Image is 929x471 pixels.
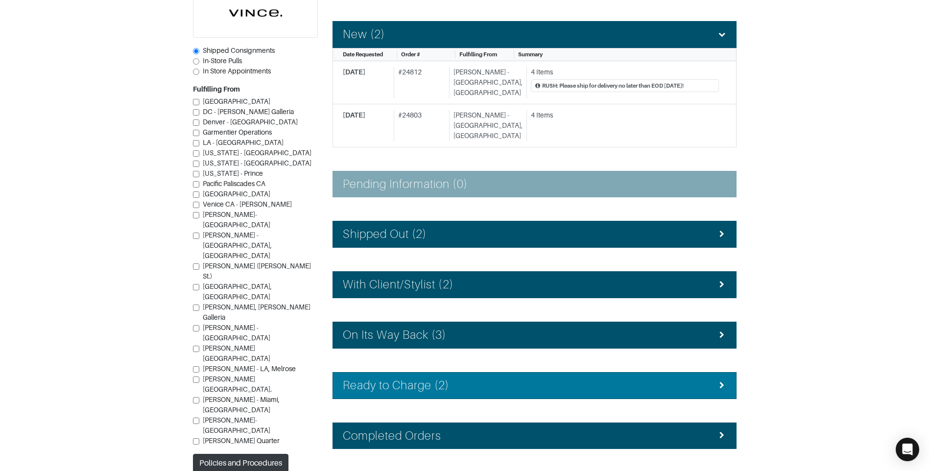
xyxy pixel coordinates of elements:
[193,99,199,105] input: [GEOGRAPHIC_DATA]
[203,159,311,167] span: [US_STATE] - [GEOGRAPHIC_DATA]
[531,67,719,77] div: 4 Items
[193,397,199,403] input: [PERSON_NAME] - Miami, [GEOGRAPHIC_DATA]
[193,212,199,218] input: [PERSON_NAME]-[GEOGRAPHIC_DATA]
[203,128,272,136] span: Garmentier Operations
[343,51,383,57] span: Date Requested
[193,418,199,424] input: [PERSON_NAME]- [GEOGRAPHIC_DATA]
[203,283,272,301] span: [GEOGRAPHIC_DATA], [GEOGRAPHIC_DATA]
[193,109,199,116] input: DC - [PERSON_NAME] Galleria
[394,67,445,98] div: # 24812
[193,69,199,75] input: In Store Appointments
[193,438,199,445] input: [PERSON_NAME] Quarter
[193,305,199,311] input: [PERSON_NAME], [PERSON_NAME] Galleria
[518,51,543,57] span: Summary
[193,233,199,239] input: [PERSON_NAME] - [GEOGRAPHIC_DATA], [GEOGRAPHIC_DATA]
[203,324,270,342] span: [PERSON_NAME] - [GEOGRAPHIC_DATA]
[203,344,270,362] span: [PERSON_NAME][GEOGRAPHIC_DATA]
[542,82,684,90] div: RUSH: Please ship for delivery no later than EOD [DATE]!
[394,110,445,141] div: # 24803
[343,68,365,76] span: [DATE]
[193,150,199,157] input: [US_STATE] - [GEOGRAPHIC_DATA]
[203,365,296,373] span: [PERSON_NAME] - LA, Melrose
[449,110,523,141] div: [PERSON_NAME] - [GEOGRAPHIC_DATA], [GEOGRAPHIC_DATA]
[203,303,310,321] span: [PERSON_NAME], [PERSON_NAME] Galleria
[343,378,450,393] h4: Ready to Charge (2)
[203,118,298,126] span: Denver - [GEOGRAPHIC_DATA]
[193,130,199,136] input: Garmentier Operations
[203,67,271,75] span: In Store Appointments
[193,171,199,177] input: [US_STATE] - Prince
[343,278,453,292] h4: With Client/Stylist (2)
[193,181,199,188] input: Pacific Paliscades CA
[203,149,311,157] span: [US_STATE] - [GEOGRAPHIC_DATA]
[203,375,272,393] span: [PERSON_NAME][GEOGRAPHIC_DATA].
[193,366,199,373] input: [PERSON_NAME] - LA, Melrose
[203,211,270,229] span: [PERSON_NAME]-[GEOGRAPHIC_DATA]
[896,438,919,461] div: Open Intercom Messenger
[531,110,719,120] div: 4 Items
[343,227,427,241] h4: Shipped Out (2)
[343,177,468,191] h4: Pending Information (0)
[203,47,275,54] span: Shipped Consignments
[203,416,270,434] span: [PERSON_NAME]- [GEOGRAPHIC_DATA]
[343,111,365,119] span: [DATE]
[343,328,447,342] h4: On Its Way Back (3)
[193,346,199,352] input: [PERSON_NAME][GEOGRAPHIC_DATA]
[193,119,199,126] input: Denver - [GEOGRAPHIC_DATA]
[343,429,442,443] h4: Completed Orders
[203,139,284,146] span: LA - [GEOGRAPHIC_DATA]
[193,161,199,167] input: [US_STATE] - [GEOGRAPHIC_DATA]
[193,202,199,208] input: Venice CA - [PERSON_NAME]
[203,169,263,177] span: [US_STATE] - Prince
[203,97,270,105] span: [GEOGRAPHIC_DATA]
[203,396,280,414] span: [PERSON_NAME] - Miami, [GEOGRAPHIC_DATA]
[193,84,240,94] label: Fulfilling From
[203,262,311,280] span: [PERSON_NAME] ([PERSON_NAME] St.)
[193,263,199,270] input: [PERSON_NAME] ([PERSON_NAME] St.)
[193,48,199,54] input: Shipped Consignments
[193,58,199,65] input: In-Store Pulls
[193,191,199,198] input: [GEOGRAPHIC_DATA]
[203,190,270,198] span: [GEOGRAPHIC_DATA]
[203,108,294,116] span: DC - [PERSON_NAME] Galleria
[343,27,385,42] h4: New (2)
[193,377,199,383] input: [PERSON_NAME][GEOGRAPHIC_DATA].
[203,200,292,208] span: Venice CA - [PERSON_NAME]
[193,284,199,290] input: [GEOGRAPHIC_DATA], [GEOGRAPHIC_DATA]
[193,325,199,331] input: [PERSON_NAME] - [GEOGRAPHIC_DATA]
[401,51,420,57] span: Order #
[193,140,199,146] input: LA - [GEOGRAPHIC_DATA]
[459,51,497,57] span: Fulfilling From
[449,67,523,98] div: [PERSON_NAME] - [GEOGRAPHIC_DATA], [GEOGRAPHIC_DATA]
[203,437,280,445] span: [PERSON_NAME] Quarter
[203,180,265,188] span: Pacific Paliscades CA
[203,231,272,259] span: [PERSON_NAME] - [GEOGRAPHIC_DATA], [GEOGRAPHIC_DATA]
[203,57,242,65] span: In-Store Pulls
